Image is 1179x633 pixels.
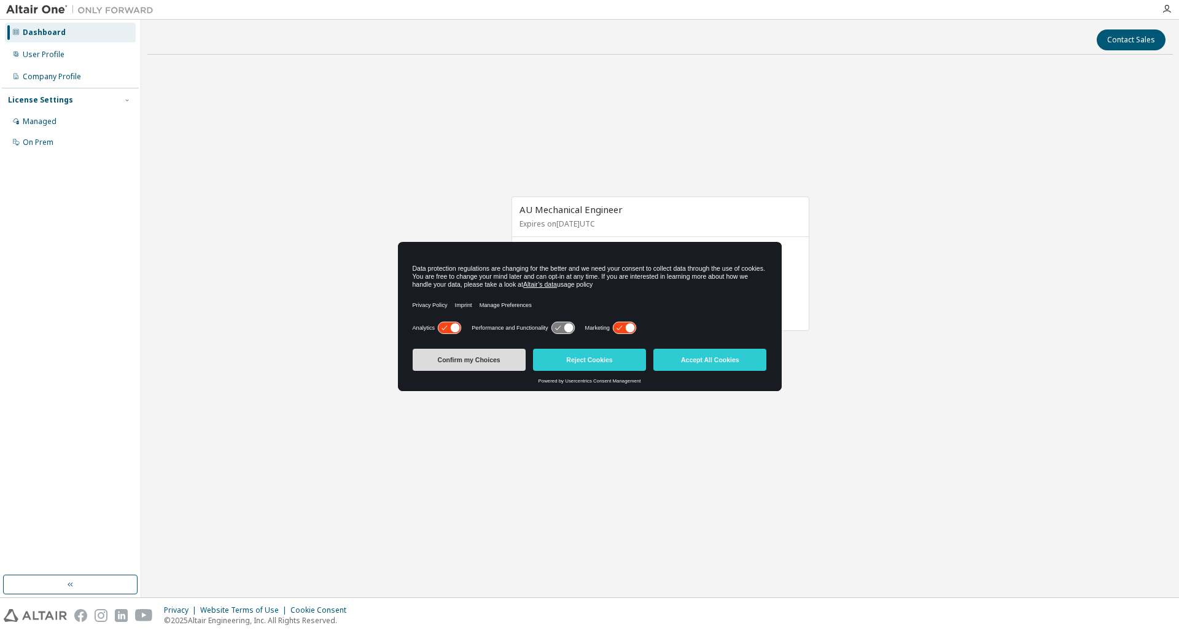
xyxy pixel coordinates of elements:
div: Managed [23,117,56,126]
div: Dashboard [23,28,66,37]
div: Cookie Consent [290,605,354,615]
img: altair_logo.svg [4,609,67,622]
p: © 2025 Altair Engineering, Inc. All Rights Reserved. [164,615,354,626]
div: License Settings [8,95,73,105]
div: On Prem [23,138,53,147]
div: Company Profile [23,72,81,82]
img: instagram.svg [95,609,107,622]
p: Expires on [DATE] UTC [519,219,798,229]
div: Privacy [164,605,200,615]
img: youtube.svg [135,609,153,622]
button: Contact Sales [1097,29,1165,50]
img: linkedin.svg [115,609,128,622]
div: User Profile [23,50,64,60]
img: Altair One [6,4,160,16]
div: Website Terms of Use [200,605,290,615]
span: AU Mechanical Engineer [519,203,623,216]
img: facebook.svg [74,609,87,622]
